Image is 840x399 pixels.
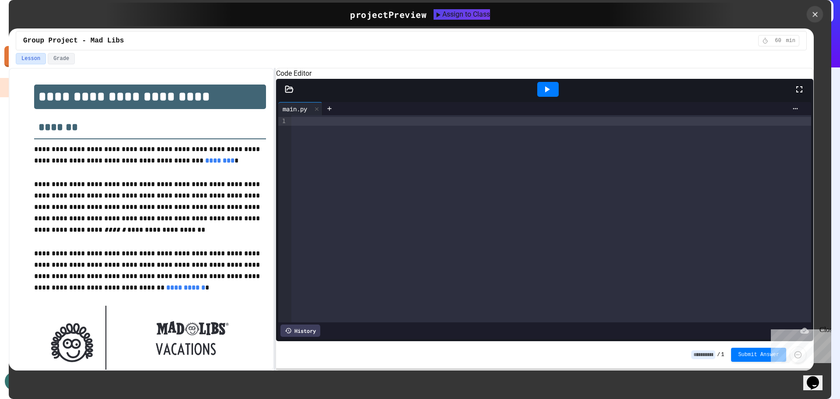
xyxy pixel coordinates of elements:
[738,351,779,358] span: Submit Answer
[16,53,46,64] button: Lesson
[803,364,831,390] iframe: chat widget
[278,102,322,115] div: main.py
[48,53,75,64] button: Grade
[434,9,490,20] button: Assign to Class
[786,37,795,44] span: min
[350,8,427,21] div: project Preview
[23,35,124,46] span: Group Project - Mad Libs
[3,4,60,56] div: Chat with us now!Close
[717,351,720,358] span: /
[276,68,813,79] h6: Code Editor
[278,104,311,113] div: main.py
[280,325,320,337] div: History
[771,37,785,44] span: 60
[278,117,287,126] div: 1
[767,326,831,363] iframe: chat widget
[721,351,724,358] span: 1
[731,348,786,362] button: Submit Answer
